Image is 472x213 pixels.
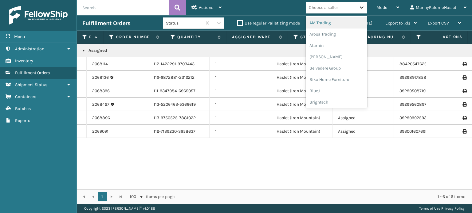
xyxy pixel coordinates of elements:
[306,29,367,40] div: Arosa Trading
[332,125,394,138] td: Assigned
[271,84,332,98] td: Haslet (Iron Mountain)
[148,125,210,138] td: 112-7139230-3658637
[14,34,25,39] span: Menu
[92,61,108,67] a: 2068114
[419,204,465,213] div: |
[441,206,465,211] a: Privacy Policy
[92,101,109,108] a: 2068427
[428,21,449,26] span: Export CSV
[423,32,466,42] span: Actions
[15,94,36,99] span: Containers
[385,21,410,26] span: Export to .xls
[210,57,271,71] td: 1
[306,40,367,51] div: Atamin
[15,82,47,87] span: Shipment Status
[82,20,130,27] h3: Fulfillment Orders
[15,58,33,63] span: Inventory
[166,20,203,26] div: Status
[399,129,428,134] a: 393001607698
[362,34,399,40] label: Tracking Number
[399,75,429,80] a: 392989178580
[84,204,155,213] p: Copyright 2023 [PERSON_NAME]™ v 1.0.188
[306,85,367,97] div: BlueJ
[271,125,332,138] td: Haslet (Iron Mountain)
[199,5,213,10] span: Actions
[419,206,440,211] a: Terms of Use
[210,84,271,98] td: 1
[271,98,332,111] td: Haslet (Iron Mountain)
[462,62,466,66] i: Print Label
[210,111,271,125] td: 1
[148,71,210,84] td: 112-6872881-2312212
[130,192,175,201] span: items per page
[148,57,210,71] td: 112-1422291-9703443
[15,118,30,123] span: Reports
[9,6,68,25] img: logo
[376,5,387,10] span: Mode
[15,106,31,111] span: Batches
[98,192,107,201] a: 1
[148,84,210,98] td: 111-9347984-6965057
[309,4,338,11] div: Choose a seller
[92,115,110,121] a: 2068896
[116,34,153,40] label: Order Number
[92,128,108,135] a: 2069091
[15,46,44,51] span: Administration
[148,98,210,111] td: 113-5206463-5366619
[210,98,271,111] td: 1
[399,88,428,93] a: 392995087197
[177,34,214,40] label: Quantity
[399,115,429,120] a: 392999925935
[306,51,367,63] div: [PERSON_NAME]
[332,111,394,125] td: Assigned
[92,88,110,94] a: 2068396
[210,71,271,84] td: 1
[130,194,139,200] span: 100
[306,97,367,108] div: Brightech
[462,75,466,80] i: Print Label
[237,21,300,26] label: Use regular Palletizing mode
[462,116,466,120] i: Print Label
[232,34,276,40] label: Assigned Warehouse
[399,102,429,107] a: 392995608972
[15,70,50,75] span: Fulfillment Orders
[271,71,332,84] td: Haslet (Iron Mountain)
[462,89,466,93] i: Print Label
[183,194,465,200] div: 1 - 6 of 6 items
[210,125,271,138] td: 1
[462,129,466,134] i: Print Label
[271,111,332,125] td: Haslet (Iron Mountain)
[92,74,109,81] a: 2068136
[306,74,367,85] div: Bika Home Furniture
[300,34,337,40] label: Status
[306,17,367,29] div: AM Trading
[462,102,466,107] i: Print Label
[89,34,92,40] label: Fulfillment Order Id
[306,63,367,74] div: Belvedere Group
[148,111,210,125] td: 113-9750525-7881022
[271,57,332,71] td: Haslet (Iron Mountain)
[399,61,429,67] a: 884205476269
